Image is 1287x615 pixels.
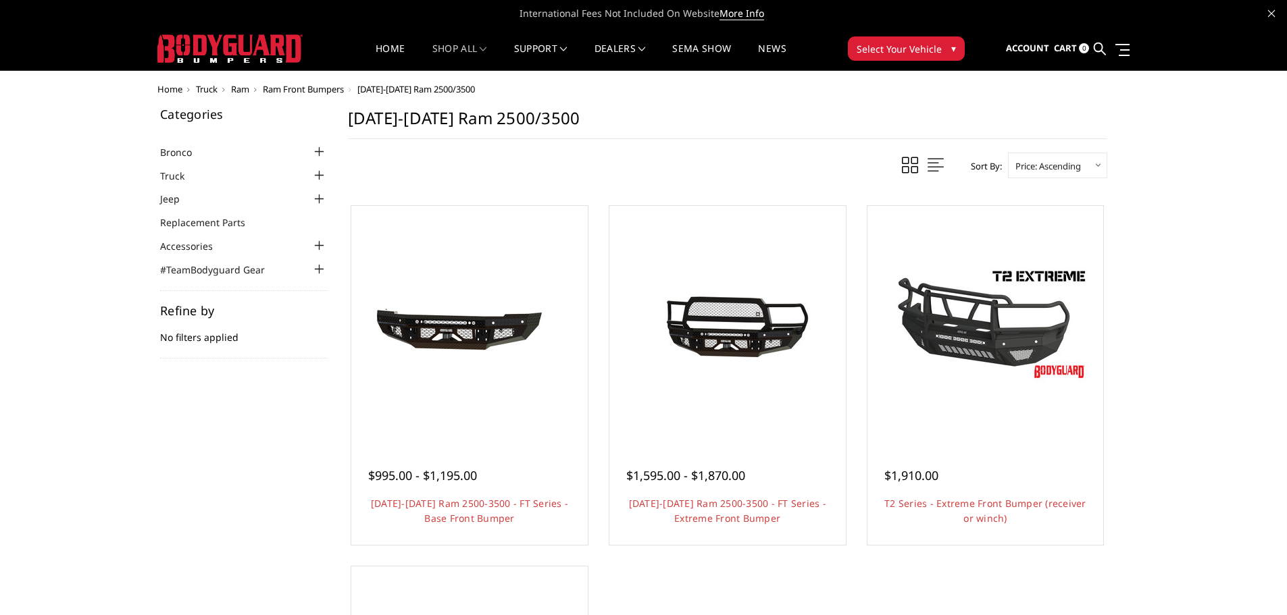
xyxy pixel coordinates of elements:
[371,497,568,525] a: [DATE]-[DATE] Ram 2500-3500 - FT Series - Base Front Bumper
[160,215,262,230] a: Replacement Parts
[1079,43,1089,53] span: 0
[1054,30,1089,67] a: Cart 0
[160,304,328,317] h5: Refine by
[613,209,842,439] a: 2010-2018 Ram 2500-3500 - FT Series - Extreme Front Bumper 2010-2018 Ram 2500-3500 - FT Series - ...
[595,44,646,70] a: Dealers
[720,7,764,20] a: More Info
[1006,30,1049,67] a: Account
[263,83,344,95] a: Ram Front Bumpers
[348,108,1107,139] h1: [DATE]-[DATE] Ram 2500/3500
[951,41,956,55] span: ▾
[884,467,938,483] span: $1,910.00
[157,83,182,95] a: Home
[514,44,567,70] a: Support
[432,44,487,70] a: shop all
[160,304,328,358] div: No filters applied
[963,156,1002,176] label: Sort By:
[160,108,328,120] h5: Categories
[231,83,249,95] a: Ram
[160,263,282,277] a: #TeamBodyguard Gear
[357,83,475,95] span: [DATE]-[DATE] Ram 2500/3500
[160,145,209,159] a: Bronco
[626,467,745,483] span: $1,595.00 - $1,870.00
[1054,42,1077,54] span: Cart
[1219,550,1287,615] iframe: Chat Widget
[1006,42,1049,54] span: Account
[368,467,477,483] span: $995.00 - $1,195.00
[758,44,786,70] a: News
[160,169,201,183] a: Truck
[355,209,584,439] a: 2010-2018 Ram 2500-3500 - FT Series - Base Front Bumper 2010-2018 Ram 2500-3500 - FT Series - Bas...
[196,83,218,95] a: Truck
[848,36,965,61] button: Select Your Vehicle
[672,44,731,70] a: SEMA Show
[871,209,1101,439] a: T2 Series - Extreme Front Bumper (receiver or winch) T2 Series - Extreme Front Bumper (receiver o...
[160,239,230,253] a: Accessories
[884,497,1086,525] a: T2 Series - Extreme Front Bumper (receiver or winch)
[629,497,826,525] a: [DATE]-[DATE] Ram 2500-3500 - FT Series - Extreme Front Bumper
[160,192,197,206] a: Jeep
[376,44,405,70] a: Home
[857,42,942,56] span: Select Your Vehicle
[157,34,303,63] img: BODYGUARD BUMPERS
